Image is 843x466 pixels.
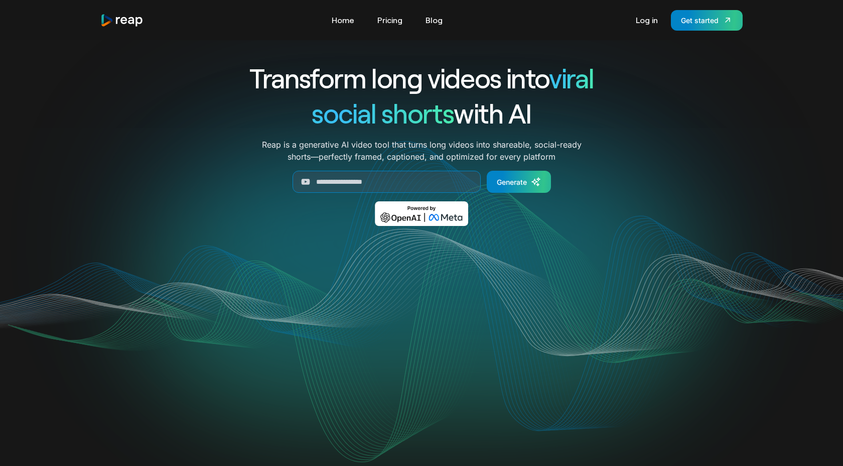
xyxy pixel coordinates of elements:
[213,171,630,193] form: Generate Form
[100,14,144,27] a: home
[100,14,144,27] img: reap logo
[312,96,454,129] span: social shorts
[213,60,630,95] h1: Transform long videos into
[220,241,624,443] video: Your browser does not support the video tag.
[213,95,630,131] h1: with AI
[631,12,663,28] a: Log in
[549,61,594,94] span: viral
[262,139,582,163] p: Reap is a generative AI video tool that turns long videos into shareable, social-ready shorts—per...
[487,171,551,193] a: Generate
[681,15,719,26] div: Get started
[420,12,448,28] a: Blog
[497,177,527,187] div: Generate
[327,12,359,28] a: Home
[372,12,407,28] a: Pricing
[375,201,469,226] img: Powered by OpenAI & Meta
[671,10,743,31] a: Get started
